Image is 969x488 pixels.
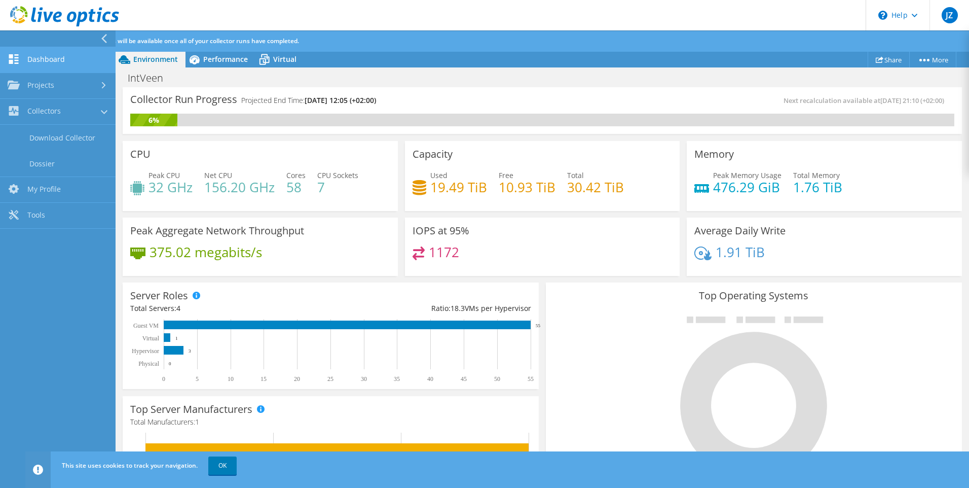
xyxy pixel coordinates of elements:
text: 15 [260,375,267,382]
text: Physical [138,360,159,367]
h3: Peak Aggregate Network Throughput [130,225,304,236]
h3: Server Roles [130,290,188,301]
text: 30 [361,375,367,382]
h4: 10.93 TiB [499,182,555,193]
a: More [909,52,956,67]
span: CPU Sockets [317,170,358,180]
span: 4 [176,303,180,313]
h4: 19.49 TiB [430,182,487,193]
text: 10 [228,375,234,382]
a: Share [868,52,910,67]
text: 55 [528,375,534,382]
h3: Average Daily Write [694,225,786,236]
h3: Top Operating Systems [553,290,954,301]
div: Ratio: VMs per Hypervisor [330,303,531,314]
h3: Capacity [413,149,453,160]
span: Used [430,170,448,180]
h4: 30.42 TiB [567,182,624,193]
span: Environment [133,54,178,64]
span: Net CPU [204,170,232,180]
span: Total [567,170,584,180]
span: Total Memory [793,170,840,180]
span: Virtual [273,54,296,64]
text: 5 [196,375,199,382]
h4: Projected End Time: [241,95,376,106]
h4: 1.91 TiB [716,247,765,258]
text: Virtual [142,335,160,342]
text: 0 [169,361,171,366]
span: Cores [286,170,306,180]
span: [DATE] 12:05 (+02:00) [305,95,376,105]
span: Peak Memory Usage [713,170,781,180]
span: This site uses cookies to track your navigation. [62,461,198,470]
h3: Memory [694,149,734,160]
text: 1 [175,336,178,341]
h4: 476.29 GiB [713,182,781,193]
span: Additional analysis will be available once all of your collector runs have completed. [62,37,299,45]
text: Hypervisor [132,347,159,355]
text: 0 [162,375,165,382]
span: Peak CPU [148,170,180,180]
div: Total Servers: [130,303,330,314]
text: 25 [327,375,333,382]
h4: 1172 [429,247,459,258]
h3: CPU [130,149,151,160]
text: 35 [394,375,400,382]
span: [DATE] 21:10 (+02:00) [880,96,944,105]
h3: IOPS at 95% [413,225,469,236]
h4: 32 GHz [148,182,193,193]
h4: 156.20 GHz [204,182,275,193]
span: JZ [942,7,958,23]
span: Performance [203,54,248,64]
h4: 58 [286,182,306,193]
div: 6% [130,115,177,126]
text: 50 [494,375,500,382]
span: 1 [195,417,199,427]
h4: 7 [317,182,358,193]
text: 45 [461,375,467,382]
h4: Total Manufacturers: [130,416,531,428]
text: 3 [189,348,191,354]
span: Free [499,170,513,180]
text: 55 [536,323,541,328]
h3: Top Server Manufacturers [130,404,252,415]
text: 40 [427,375,433,382]
a: OK [208,457,237,475]
span: Next recalculation available at [784,96,949,105]
h4: 1.76 TiB [793,182,842,193]
text: 20 [294,375,300,382]
svg: \n [878,11,887,20]
span: 18.3 [451,303,465,313]
text: Guest VM [133,322,159,329]
h4: 375.02 megabits/s [150,247,262,258]
h1: IntVeen [123,73,179,84]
